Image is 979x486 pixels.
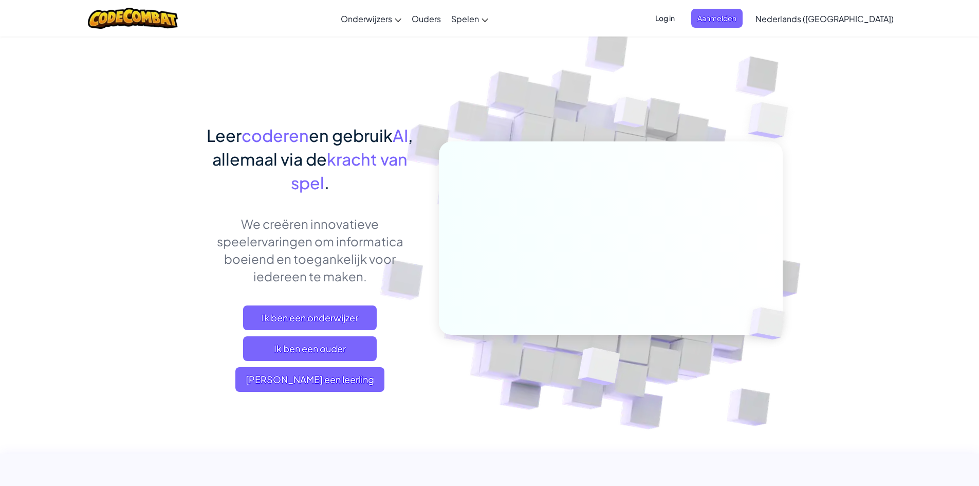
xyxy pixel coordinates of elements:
[393,125,408,146] span: AI
[446,5,493,32] a: Spelen
[750,5,899,32] a: Nederlands ([GEOGRAPHIC_DATA])
[594,77,668,153] img: Overlap cubes
[88,8,178,29] img: CodeCombat logo
[324,172,329,193] span: .
[243,305,377,330] a: Ik ben een onderwijzer
[309,125,393,146] span: en gebruik
[552,326,644,411] img: Overlap cubes
[341,13,392,24] span: Onderwijzers
[291,149,408,193] span: kracht van spel
[242,125,309,146] span: coderen
[407,5,446,32] a: Ouders
[732,286,809,361] img: Overlap cubes
[649,9,681,28] button: Log in
[197,215,423,285] p: We creëren innovatieve speelervaringen om informatica boeiend en toegankelijk voor iedereen te ma...
[728,77,817,164] img: Overlap cubes
[691,9,743,28] button: Aanmelden
[243,336,377,361] a: Ik ben een ouder
[207,125,242,146] span: Leer
[755,13,894,24] span: Nederlands ([GEOGRAPHIC_DATA])
[235,367,384,392] button: [PERSON_NAME] een leerling
[451,13,479,24] span: Spelen
[336,5,407,32] a: Onderwijzers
